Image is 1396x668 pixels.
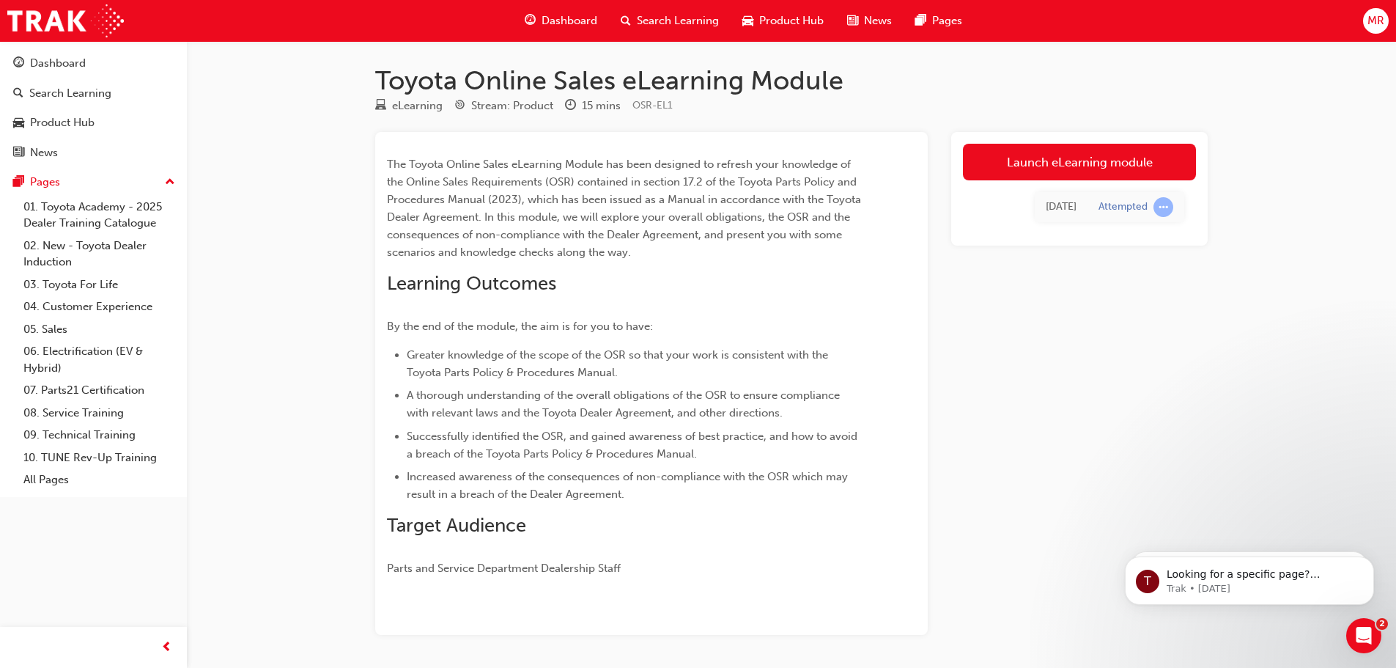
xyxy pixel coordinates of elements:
a: 04. Customer Experience [18,296,181,318]
div: Dashboard [30,55,86,72]
span: The Toyota Online Sales eLearning Module has been designed to refresh your knowledge of the Onlin... [387,158,864,259]
span: A thorough understanding of the overall obligations of the OSR to ensure compliance with relevant... [407,389,843,419]
a: 02. New - Toyota Dealer Induction [18,235,181,274]
span: learningResourceType_ELEARNING-icon [375,100,386,113]
img: Trak [7,4,124,37]
a: guage-iconDashboard [513,6,609,36]
span: car-icon [13,117,24,130]
a: 01. Toyota Academy - 2025 Dealer Training Catalogue [18,196,181,235]
a: Product Hub [6,109,181,136]
a: 09. Technical Training [18,424,181,447]
span: guage-icon [525,12,536,30]
span: pages-icon [915,12,926,30]
span: car-icon [742,12,753,30]
div: Thu Sep 12 2024 19:06:05 GMT+1000 (Australian Eastern Standard Time) [1046,199,1076,216]
iframe: Intercom live chat [1346,618,1381,653]
span: target-icon [454,100,465,113]
a: 08. Service Training [18,402,181,425]
h1: Toyota Online Sales eLearning Module [375,65,1208,97]
div: News [30,144,58,161]
span: Product Hub [759,12,824,29]
span: prev-icon [161,639,172,657]
a: search-iconSearch Learning [609,6,731,36]
a: 10. TUNE Rev-Up Training [18,447,181,469]
div: Type [375,97,443,115]
span: news-icon [847,12,858,30]
span: search-icon [13,87,23,100]
a: pages-iconPages [904,6,974,36]
a: 06. Electrification (EV & Hybrid) [18,340,181,379]
span: search-icon [621,12,631,30]
iframe: Intercom notifications message [1103,526,1396,628]
span: news-icon [13,147,24,160]
span: By the end of the module, the aim is for you to have: [387,320,653,333]
span: Increased awareness of the consequences of non-compliance with the OSR which may result in a brea... [407,470,851,501]
span: Greater knowledge of the scope of the OSR so that your work is consistent with the Toyota Parts P... [407,348,831,379]
a: car-iconProduct Hub [731,6,835,36]
button: Pages [6,169,181,196]
a: News [6,139,181,166]
div: Pages [30,174,60,191]
span: Pages [932,12,962,29]
button: DashboardSearch LearningProduct HubNews [6,47,181,169]
div: Search Learning [29,85,111,102]
span: pages-icon [13,176,24,189]
a: 07. Parts21 Certification [18,379,181,402]
a: Launch eLearning module [963,144,1196,180]
span: clock-icon [565,100,576,113]
span: MR [1367,12,1384,29]
span: Target Audience [387,514,526,537]
span: Parts and Service Department Dealership Staff [387,562,621,575]
span: News [864,12,892,29]
a: news-iconNews [835,6,904,36]
a: 05. Sales [18,318,181,341]
a: All Pages [18,469,181,491]
div: Stream: Product [471,98,553,114]
span: Learning resource code [632,99,673,111]
a: 03. Toyota For Life [18,274,181,296]
a: Search Learning [6,80,181,107]
span: Dashboard [542,12,597,29]
span: 2 [1376,618,1388,630]
div: eLearning [392,98,443,114]
div: Attempted [1098,200,1148,214]
span: up-icon [165,173,175,192]
span: Successfully identified the OSR, and gained awareness of best practice, and how to avoid a breach... [407,430,860,460]
div: Duration [565,97,621,115]
div: Stream [454,97,553,115]
button: MR [1363,8,1389,34]
span: guage-icon [13,57,24,70]
span: Learning Outcomes [387,272,556,295]
div: 15 mins [582,98,621,114]
div: Product Hub [30,114,95,131]
a: Dashboard [6,50,181,77]
span: learningRecordVerb_ATTEMPT-icon [1153,197,1173,217]
span: Search Learning [637,12,719,29]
